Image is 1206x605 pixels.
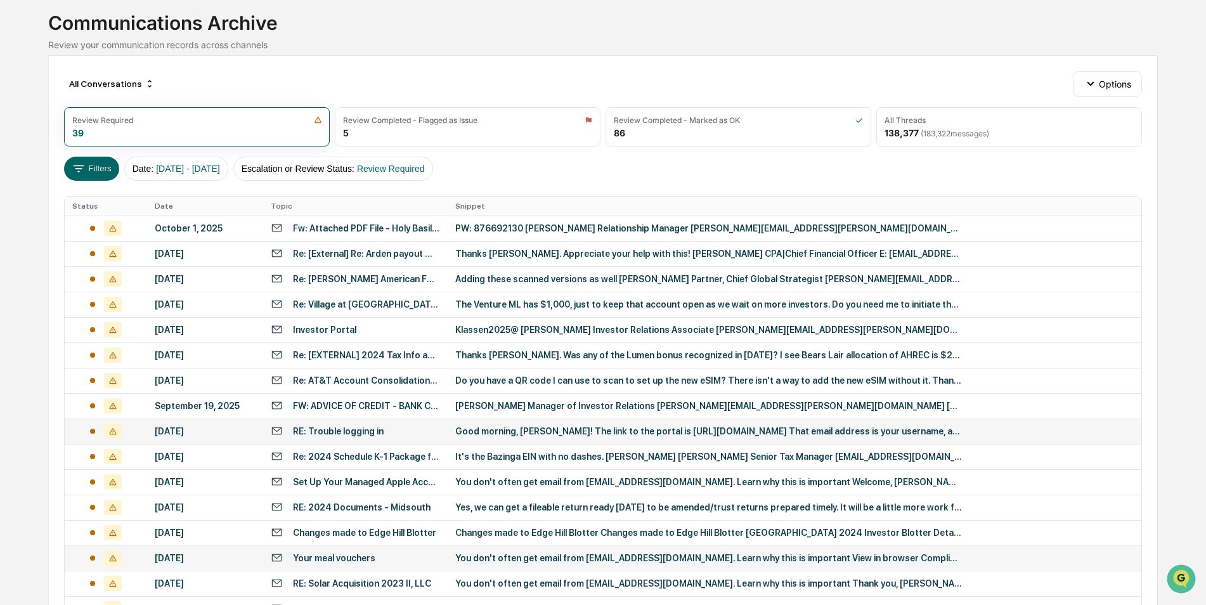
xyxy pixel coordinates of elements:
button: Start new chat [216,101,231,116]
div: [DATE] [155,350,256,360]
th: Status [65,197,147,216]
div: [DATE] [155,452,256,462]
th: Date [147,197,263,216]
div: Yes, we can get a fileable return ready [DATE] to be amended/trust returns prepared timely. It wi... [455,502,963,512]
div: Your meal vouchers [293,553,375,563]
th: Snippet [448,197,1141,216]
div: Review Completed - Marked as OK [614,115,740,125]
span: [DATE] - [DATE] [156,164,220,174]
button: Escalation or Review Status:Review Required [233,157,433,181]
div: 86 [614,127,625,138]
div: [DATE] [155,578,256,589]
div: Review Completed - Flagged as Issue [343,115,477,125]
div: FW: ADVICE OF CREDIT - BANK CONFIDENTIAL [293,401,440,411]
span: Data Lookup [25,184,80,197]
img: 1746055101610-c473b297-6a78-478c-a979-82029cc54cd1 [13,97,36,120]
div: [DATE] [155,325,256,335]
div: 5 [343,127,349,138]
div: Investor Portal [293,325,356,335]
div: [DATE] [155,249,256,259]
div: You don't often get email from [EMAIL_ADDRESS][DOMAIN_NAME]. Learn why this is important View in ... [455,553,963,563]
th: Topic [263,197,448,216]
div: [DATE] [155,502,256,512]
div: Thanks [PERSON_NAME]. Was any of the Lumen bonus recognized in [DATE]? I see Bears Lair allocatio... [455,350,963,360]
div: Set Up Your Managed Apple Account [293,477,440,487]
div: October 1, 2025 [155,223,256,233]
div: Adding these scanned versions as well [PERSON_NAME] Partner, Chief Global Strategist [PERSON_NAME... [455,274,963,284]
p: How can we help? [13,27,231,47]
div: Re: [External] Re: Arden payout model [293,249,440,259]
div: Re: 2024 Schedule K-1 Package from [PERSON_NAME] INVESTMENTS LLC SERIES F [293,452,440,462]
div: The Venture ML has $1,000, just to keep that account open as we wait on more investors. Do you ne... [455,299,963,309]
span: Pylon [126,215,153,224]
div: Changes made to Edge Hill Blotter [293,528,436,538]
span: Review Required [357,164,425,174]
button: Options [1073,71,1142,96]
div: [DATE] [155,375,256,386]
span: Attestations [105,160,157,172]
span: Preclearance [25,160,82,172]
div: Do you have a QR code I can use to scan to set up the new eSIM? There isn't a way to add the new ... [455,375,963,386]
div: 🖐️ [13,161,23,171]
div: All Threads [885,115,926,125]
div: [DATE] [155,274,256,284]
div: You don't often get email from [EMAIL_ADDRESS][DOMAIN_NAME]. Learn why this is important Welcome,... [455,477,963,487]
div: Fw: Attached PDF File - Holy Basil LLC K-1 [293,223,440,233]
div: Changes made to Edge Hill Blotter Changes made to Edge Hill Blotter [GEOGRAPHIC_DATA] 2024 Invest... [455,528,963,538]
div: Thanks [PERSON_NAME]. Appreciate your help with this! [PERSON_NAME] CPA|Chief Financial Officer E... [455,249,963,259]
div: Klassen2025@ [PERSON_NAME] Investor Relations Associate [PERSON_NAME][EMAIL_ADDRESS][PERSON_NAME]... [455,325,963,335]
div: [DATE] [155,553,256,563]
div: Review Required [72,115,133,125]
img: icon [585,116,592,124]
a: 🖐️Preclearance [8,155,87,178]
div: [DATE] [155,426,256,436]
div: 🗄️ [92,161,102,171]
span: ( 183,322 messages) [921,129,989,138]
a: 🔎Data Lookup [8,179,85,202]
button: Filters [64,157,119,181]
div: Start new chat [43,97,208,110]
div: RE: Trouble logging in [293,426,384,436]
a: Powered byPylon [89,214,153,224]
div: [PERSON_NAME] Manager of Investor Relations [PERSON_NAME][EMAIL_ADDRESS][PERSON_NAME][DOMAIN_NAME... [455,401,963,411]
div: PW: 876692130 [PERSON_NAME] Relationship Manager [PERSON_NAME][EMAIL_ADDRESS][PERSON_NAME][DOMAIN... [455,223,963,233]
div: [DATE] [155,477,256,487]
div: 138,377 [885,127,989,138]
div: 39 [72,127,84,138]
div: [DATE] [155,299,256,309]
div: It's the Bazinga EIN with no dashes. [PERSON_NAME] [PERSON_NAME] Senior Tax Manager [EMAIL_ADDRES... [455,452,963,462]
button: Date:[DATE] - [DATE] [124,157,228,181]
img: icon [855,116,863,124]
div: We're available if you need us! [43,110,160,120]
div: All Conversations [64,74,160,94]
div: RE: 2024 Documents - Midsouth [293,502,431,512]
div: September 19, 2025 [155,401,256,411]
div: Good morning, [PERSON_NAME]! The link to the portal is [URL][DOMAIN_NAME] That email address is y... [455,426,963,436]
img: icon [314,116,322,124]
div: Re: [PERSON_NAME] American Forerunner Annuity Contract # 4400385783 [293,274,440,284]
div: Re: [EXTERNAL] 2024 Tax Info and Update [293,350,440,360]
div: RE: Solar Acquisition 2023 II, LLC [293,578,431,589]
div: Re: Village at [GEOGRAPHIC_DATA][PERSON_NAME] (FKA Old 4th [PERSON_NAME]) - Venture ML, LLC Contr... [293,299,440,309]
a: 🗄️Attestations [87,155,162,178]
div: Communications Archive [48,1,1158,34]
iframe: Open customer support [1165,563,1200,597]
div: You don't often get email from [EMAIL_ADDRESS][DOMAIN_NAME]. Learn why this is important Thank yo... [455,578,963,589]
div: Review your communication records across channels [48,39,1158,50]
div: Re: AT&T Account Consolidations, Wireless, Wireline, and more [293,375,440,386]
div: 🔎 [13,185,23,195]
div: [DATE] [155,528,256,538]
